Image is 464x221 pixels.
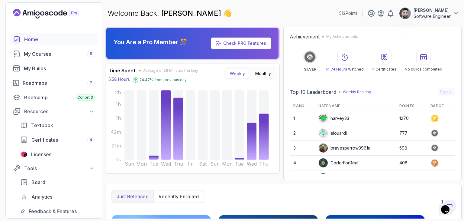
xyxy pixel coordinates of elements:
td: 408 [396,156,427,170]
a: analytics [17,191,98,203]
p: You Are a Pro Member 🎊 [114,38,187,46]
span: 4 [90,137,92,142]
a: home [9,33,98,45]
div: My Builds [24,65,95,72]
p: Software Engineer [414,13,451,19]
a: licenses [17,148,98,160]
div: elouardi [318,128,347,138]
span: Licenses [31,151,51,158]
td: 777 [396,126,427,141]
h2: Top 10 Leaderboard [290,88,336,96]
tspan: Sun [125,161,134,167]
span: Feedback & Features [29,208,77,215]
div: Apply5489 [318,173,353,183]
button: Resources [9,106,98,117]
span: Cohort 3 [77,95,93,100]
img: default monster avatar [319,129,328,138]
a: bootcamp [9,91,98,104]
p: SILVER [304,67,316,72]
tspan: Wed [161,161,171,167]
tspan: Tue [150,161,158,167]
a: courses [9,48,98,60]
tspan: Mon [136,161,147,167]
tspan: Sun [210,161,220,167]
div: bravesparrow3961a [318,143,370,153]
a: Check PRO Features [211,38,271,49]
tspan: Sat [199,161,207,167]
p: 512 Points [339,10,358,16]
span: Analytics [31,193,52,200]
img: default monster avatar [319,114,328,123]
td: 2 [290,126,315,141]
tspan: Thu [174,161,183,167]
p: Welcome Back, [108,8,232,18]
button: Recently enrolled [153,190,204,203]
tspan: 0s [115,157,121,163]
tspan: 42m [111,129,121,135]
td: 5 [290,170,315,185]
tspan: 1h [116,115,121,121]
td: 361 [396,170,427,185]
button: See all [438,88,455,96]
span: 5 [90,51,92,56]
p: Weekly Ranking [343,90,371,94]
td: 1 [290,111,315,126]
img: jetbrains icon [20,151,27,157]
img: user profile image [319,158,328,167]
p: 24.47 % from previous day [140,78,187,82]
div: Home [24,36,95,43]
button: Tools [9,163,98,174]
tspan: 2h [115,90,121,95]
h2: Achievement [290,33,320,40]
th: Rank [290,101,315,111]
tspan: Thu [259,161,269,167]
span: 4 [372,67,375,71]
div: Tools [24,165,95,172]
img: user profile image [319,143,328,153]
a: textbook [17,119,98,131]
span: Certificates [31,136,58,143]
th: Username [315,101,396,111]
button: user profile image[PERSON_NAME]Software Engineer [399,7,459,19]
span: Board [31,179,45,186]
tspan: Mon [222,161,233,167]
div: Resources [24,108,95,115]
img: user profile image [319,173,328,182]
div: harvey33 [318,114,349,123]
p: 5.58 Hours [108,76,130,82]
td: 3 [290,141,315,156]
a: roadmaps [9,77,98,89]
p: Just released [117,193,149,200]
tspan: Tue [235,161,244,167]
span: Textbook [31,122,53,129]
p: My Achievements [326,34,358,39]
span: Average of 28 Minutes Per Day [143,68,198,73]
div: My Courses [24,50,95,58]
button: Monthly [251,68,275,79]
span: 👋 [222,7,234,20]
div: Bootcamp [24,94,95,101]
span: 14.74 Hours [326,67,347,71]
span: 7 [90,81,92,85]
button: Weekly [226,68,249,79]
p: [PERSON_NAME] [414,7,451,13]
div: Roadmaps [23,79,95,87]
span: [PERSON_NAME] [161,9,223,18]
h3: Time Spent [108,67,135,74]
a: board [17,176,98,188]
tspan: Wed [247,161,257,167]
tspan: 21m [112,143,121,149]
iframe: chat widget [439,197,458,215]
td: 1270 [396,111,427,126]
th: Points [396,101,427,111]
p: Watched [326,67,364,72]
a: Landing page [13,9,93,18]
button: Just released [112,190,153,203]
tspan: 1h [116,101,121,107]
th: Badge [427,101,455,111]
td: 4 [290,156,315,170]
a: Check PRO Features [223,41,266,46]
p: Recently enrolled [159,193,199,200]
img: user profile image [399,8,411,19]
